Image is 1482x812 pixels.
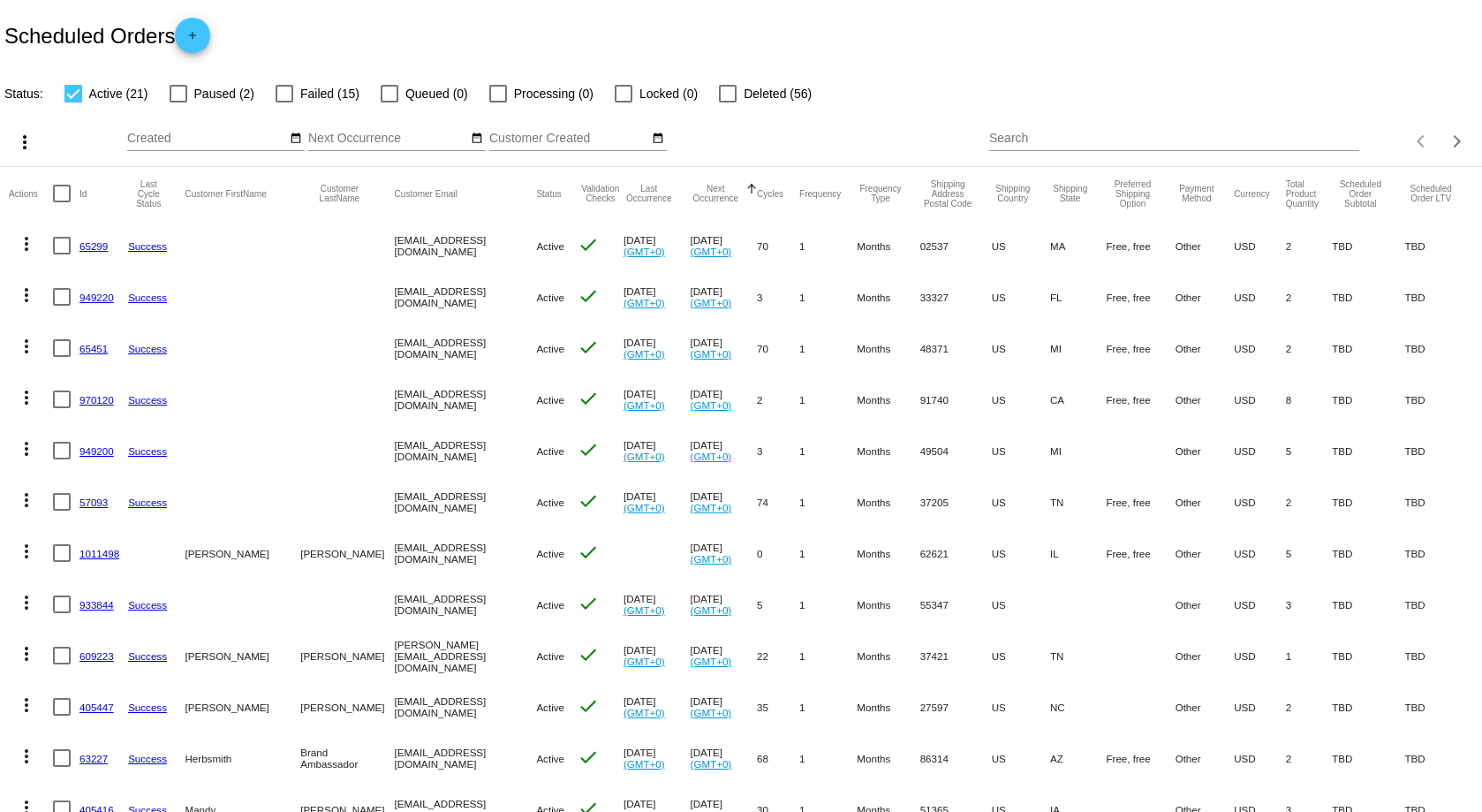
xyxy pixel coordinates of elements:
mat-icon: check [578,490,599,512]
mat-icon: check [578,593,599,614]
a: Success [128,292,167,303]
mat-cell: [EMAIL_ADDRESS][DOMAIN_NAME] [395,374,537,425]
a: 65451 [79,343,108,354]
mat-cell: MA [1050,220,1106,271]
a: (GMT+0) [624,656,665,667]
mat-cell: TN [1050,476,1106,527]
a: 970120 [79,394,114,406]
mat-cell: Other [1176,476,1235,527]
mat-cell: TBD [1404,681,1472,732]
mat-cell: [DATE] [624,271,691,323]
button: Change sorting for ShippingCountry [992,184,1034,203]
span: Active [536,548,564,559]
mat-cell: 5 [757,579,799,630]
button: Change sorting for NextOccurrenceUtc [691,184,742,203]
mat-cell: USD [1234,476,1286,527]
button: Change sorting for LifetimeValue [1404,184,1456,203]
mat-cell: TBD [1404,425,1472,476]
mat-cell: Months [857,527,919,579]
mat-cell: Herbsmith [185,732,300,784]
mat-cell: USD [1234,323,1286,374]
mat-cell: [EMAIL_ADDRESS][DOMAIN_NAME] [395,271,537,323]
mat-cell: 1 [799,425,857,476]
mat-cell: MI [1050,425,1106,476]
a: Success [128,394,167,406]
mat-cell: Months [857,579,919,630]
button: Change sorting for FrequencyType [857,184,904,203]
mat-cell: TBD [1332,527,1404,579]
a: (GMT+0) [624,451,665,462]
span: Active [536,445,564,457]
mat-cell: 2 [1286,220,1333,271]
mat-cell: IL [1050,527,1106,579]
mat-icon: check [578,285,599,307]
mat-cell: [PERSON_NAME][EMAIL_ADDRESS][DOMAIN_NAME] [395,630,537,681]
mat-cell: 86314 [920,732,992,784]
mat-cell: 1 [799,579,857,630]
mat-cell: US [992,323,1050,374]
mat-cell: [PERSON_NAME] [185,527,300,579]
mat-cell: 2 [1286,323,1333,374]
mat-cell: [DATE] [691,476,758,527]
a: (GMT+0) [691,707,732,718]
mat-icon: check [578,695,599,717]
mat-cell: 1 [799,374,857,425]
mat-icon: more_vert [16,489,37,511]
mat-cell: CA [1050,374,1106,425]
button: Change sorting for Subtotal [1332,179,1388,209]
mat-cell: USD [1234,681,1286,732]
button: Change sorting for CustomerEmail [395,188,457,199]
a: (GMT+0) [624,707,665,718]
a: 65299 [79,240,108,252]
mat-cell: US [992,527,1050,579]
mat-cell: [DATE] [624,579,691,630]
a: 63227 [79,753,108,764]
a: Success [128,702,167,713]
span: Active [536,292,564,303]
mat-cell: [PERSON_NAME] [300,527,394,579]
mat-cell: TBD [1404,732,1472,784]
mat-icon: check [578,234,599,255]
mat-cell: 5 [1286,527,1333,579]
mat-icon: check [578,542,599,563]
mat-cell: 37421 [920,630,992,681]
mat-cell: AZ [1050,732,1106,784]
a: (GMT+0) [691,758,732,770]
mat-cell: US [992,476,1050,527]
mat-cell: TBD [1332,271,1404,323]
input: Next Occurrence [308,132,467,146]
mat-cell: TBD [1404,323,1472,374]
a: (GMT+0) [691,656,732,667]
mat-cell: NC [1050,681,1106,732]
span: Active [536,240,564,252]
span: Active [536,343,564,354]
mat-cell: [DATE] [691,579,758,630]
a: Success [128,497,167,508]
button: Change sorting for Id [79,188,87,199]
a: (GMT+0) [624,758,665,770]
a: 609223 [79,650,114,662]
mat-cell: [PERSON_NAME] [300,630,394,681]
a: (GMT+0) [691,246,732,257]
a: (GMT+0) [691,399,732,411]
a: 933844 [79,599,114,611]
mat-cell: [EMAIL_ADDRESS][DOMAIN_NAME] [395,425,537,476]
mat-header-cell: Actions [9,167,53,220]
a: (GMT+0) [691,348,732,360]
mat-cell: 48371 [920,323,992,374]
button: Change sorting for ShippingState [1050,184,1090,203]
a: 57093 [79,497,108,508]
mat-cell: US [992,681,1050,732]
mat-icon: more_vert [16,592,37,613]
a: Success [128,445,167,457]
mat-cell: MI [1050,323,1106,374]
mat-icon: more_vert [16,438,37,459]
button: Change sorting for LastProcessingCycleId [128,179,169,209]
mat-icon: check [578,439,599,460]
mat-cell: 2 [1286,732,1333,784]
a: 949220 [79,292,114,303]
mat-cell: Months [857,271,919,323]
mat-icon: more_vert [14,132,35,153]
mat-cell: 70 [757,220,799,271]
button: Change sorting for CurrencyIso [1234,188,1270,199]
